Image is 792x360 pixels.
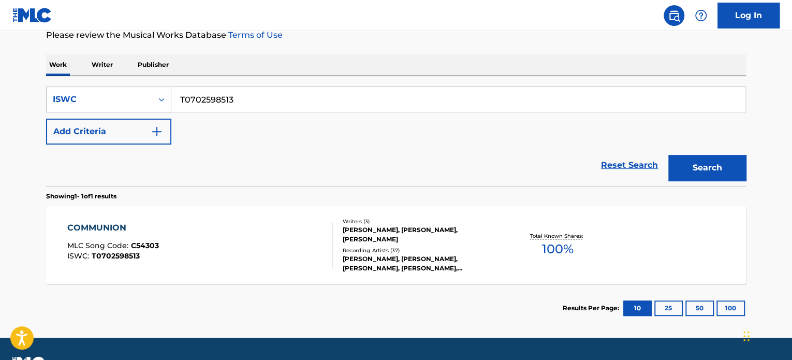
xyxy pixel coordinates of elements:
div: [PERSON_NAME], [PERSON_NAME], [PERSON_NAME], [PERSON_NAME], [PERSON_NAME] [343,254,499,273]
div: [PERSON_NAME], [PERSON_NAME], [PERSON_NAME] [343,225,499,244]
div: ISWC [53,93,146,106]
a: Public Search [664,5,684,26]
span: C54303 [131,241,159,250]
p: Results Per Page: [563,304,622,313]
div: Recording Artists ( 37 ) [343,247,499,254]
button: Add Criteria [46,119,171,145]
img: MLC Logo [12,8,52,23]
img: help [695,9,707,22]
button: 50 [685,300,714,316]
span: T0702598513 [92,251,140,261]
button: 10 [623,300,652,316]
form: Search Form [46,87,746,186]
a: Reset Search [596,154,663,177]
iframe: Chat Widget [740,310,792,360]
a: COMMUNIONMLC Song Code:C54303ISWC:T0702598513Writers (3)[PERSON_NAME], [PERSON_NAME], [PERSON_NAM... [46,206,746,284]
button: Search [668,155,746,181]
span: MLC Song Code : [67,241,131,250]
button: 100 [716,300,745,316]
a: Log In [717,3,780,28]
span: 100 % [541,240,573,258]
span: ISWC : [67,251,92,261]
button: 25 [654,300,683,316]
div: COMMUNION [67,222,159,234]
p: Please review the Musical Works Database [46,29,746,41]
img: search [668,9,680,22]
p: Showing 1 - 1 of 1 results [46,192,116,201]
a: Terms of Use [226,30,283,40]
p: Total Known Shares: [530,232,585,240]
p: Publisher [135,54,172,76]
img: 9d2ae6d4665cec9f34b9.svg [151,125,163,138]
p: Writer [89,54,116,76]
div: Help [691,5,711,26]
div: Drag [743,321,750,352]
div: Writers ( 3 ) [343,218,499,225]
p: Work [46,54,70,76]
